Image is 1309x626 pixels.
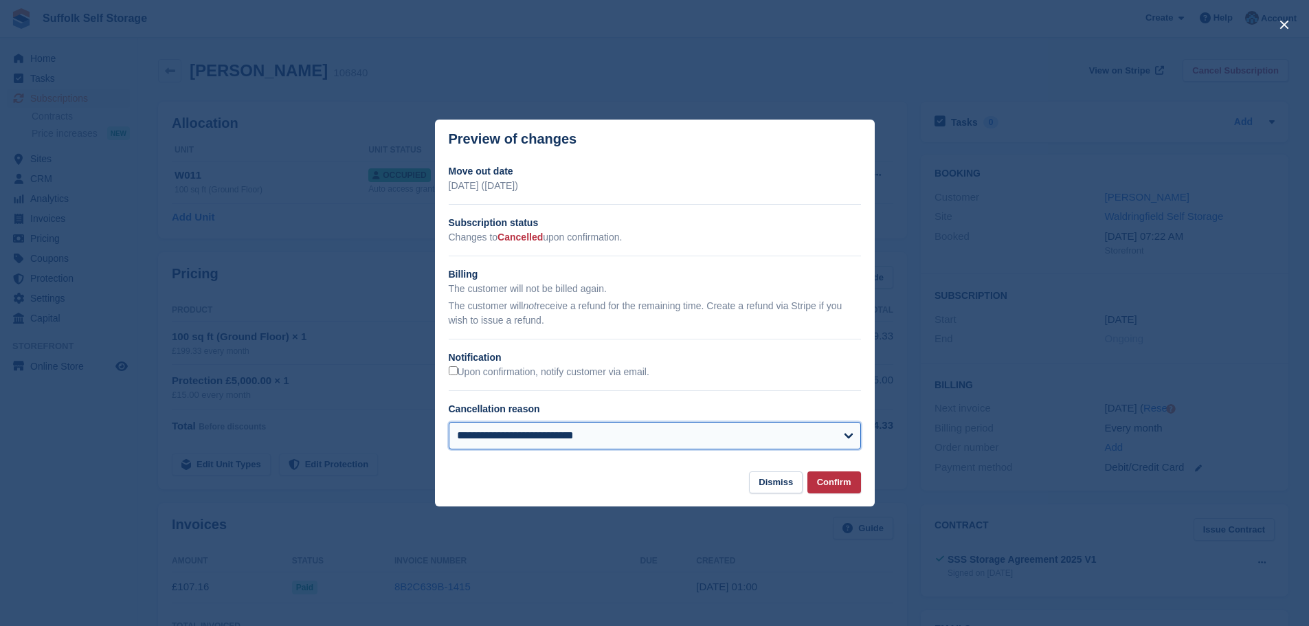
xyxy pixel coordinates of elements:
[1273,14,1295,36] button: close
[449,350,861,365] h2: Notification
[449,299,861,328] p: The customer will receive a refund for the remaining time. Create a refund via Stripe if you wish...
[449,230,861,245] p: Changes to upon confirmation.
[449,282,861,296] p: The customer will not be billed again.
[449,179,861,193] p: [DATE] ([DATE])
[449,366,649,379] label: Upon confirmation, notify customer via email.
[449,216,861,230] h2: Subscription status
[749,471,803,494] button: Dismiss
[449,267,861,282] h2: Billing
[449,164,861,179] h2: Move out date
[449,131,577,147] p: Preview of changes
[807,471,861,494] button: Confirm
[523,300,536,311] em: not
[449,403,540,414] label: Cancellation reason
[449,366,458,375] input: Upon confirmation, notify customer via email.
[497,232,543,243] span: Cancelled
